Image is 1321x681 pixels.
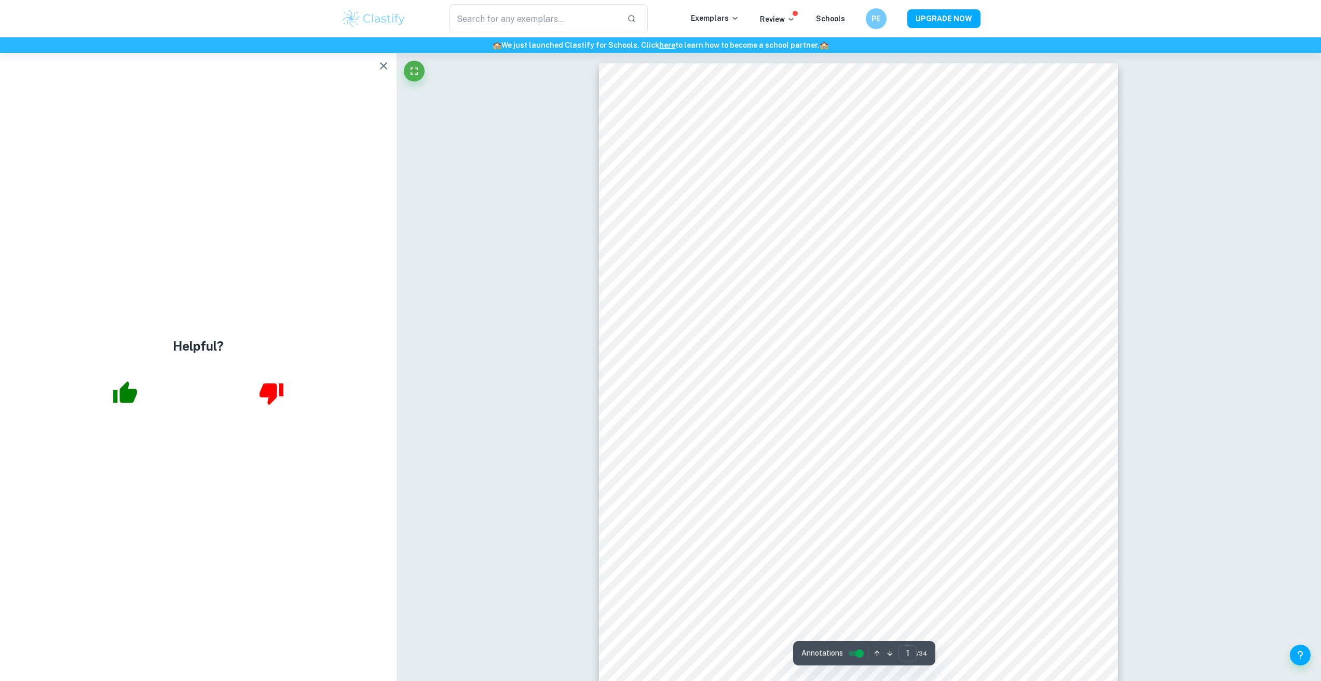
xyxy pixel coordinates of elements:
[820,41,828,49] span: 🏫
[760,13,795,25] p: Review
[2,39,1319,51] h6: We just launched Clastify for Schools. Click to learn how to become a school partner.
[801,648,843,659] span: Annotations
[691,12,739,24] p: Exemplars
[659,41,675,49] a: here
[450,4,619,33] input: Search for any exemplars...
[1290,645,1311,665] button: Help and Feedback
[870,13,882,24] h6: PE
[493,41,501,49] span: 🏫
[404,61,425,81] button: Fullscreen
[816,15,845,23] a: Schools
[866,8,887,29] button: PE
[173,337,224,355] h4: Helpful?
[341,8,407,29] img: Clastify logo
[917,649,927,658] span: / 34
[907,9,980,28] button: UPGRADE NOW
